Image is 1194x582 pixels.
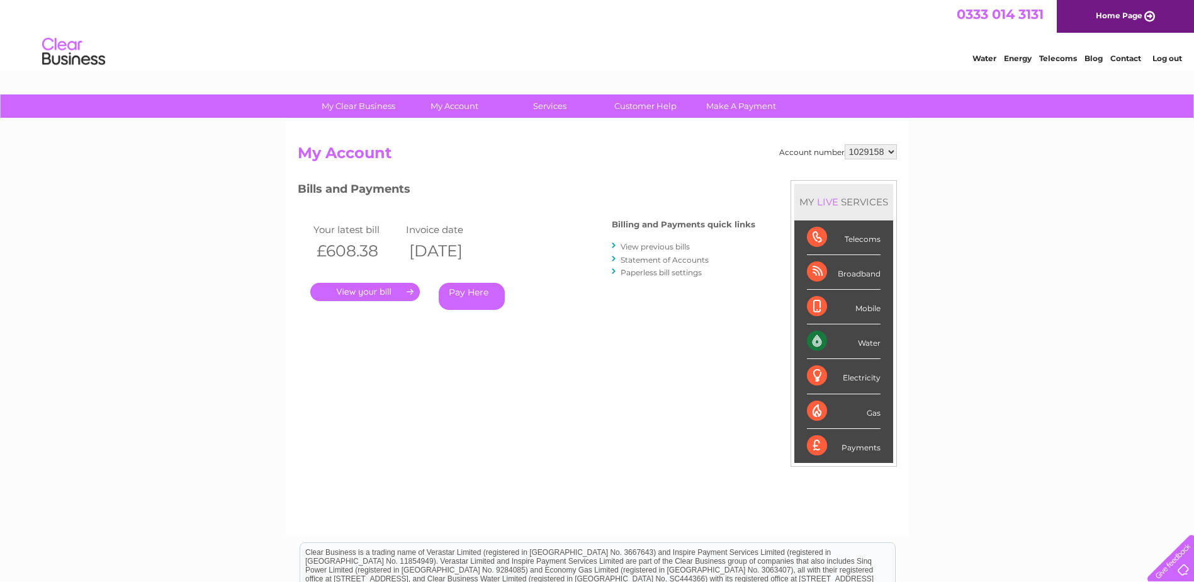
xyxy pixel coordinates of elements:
[310,283,420,301] a: .
[807,255,881,290] div: Broadband
[807,290,881,324] div: Mobile
[794,184,893,220] div: MY SERVICES
[403,221,496,238] td: Invoice date
[42,33,106,71] img: logo.png
[1004,54,1032,63] a: Energy
[807,220,881,255] div: Telecoms
[779,144,897,159] div: Account number
[300,7,895,61] div: Clear Business is a trading name of Verastar Limited (registered in [GEOGRAPHIC_DATA] No. 3667643...
[689,94,793,118] a: Make A Payment
[298,144,897,168] h2: My Account
[439,283,505,310] a: Pay Here
[612,220,755,229] h4: Billing and Payments quick links
[621,242,690,251] a: View previous bills
[307,94,410,118] a: My Clear Business
[402,94,506,118] a: My Account
[807,429,881,463] div: Payments
[807,324,881,359] div: Water
[807,359,881,394] div: Electricity
[621,268,702,277] a: Paperless bill settings
[1110,54,1141,63] a: Contact
[957,6,1044,22] a: 0333 014 3131
[621,255,709,265] a: Statement of Accounts
[814,196,841,208] div: LIVE
[594,94,697,118] a: Customer Help
[298,180,755,202] h3: Bills and Payments
[1039,54,1077,63] a: Telecoms
[310,238,403,264] th: £608.38
[1084,54,1103,63] a: Blog
[403,238,496,264] th: [DATE]
[498,94,602,118] a: Services
[1152,54,1182,63] a: Log out
[310,221,403,238] td: Your latest bill
[807,394,881,429] div: Gas
[972,54,996,63] a: Water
